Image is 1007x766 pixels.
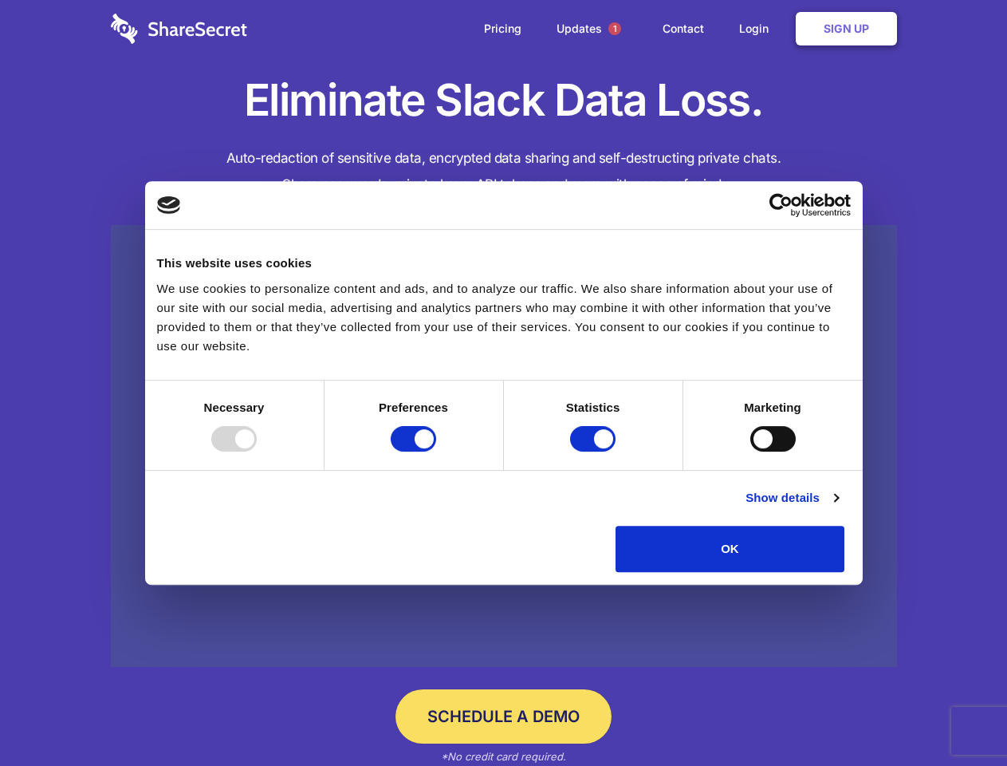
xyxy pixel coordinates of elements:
div: This website uses cookies [157,254,851,273]
div: We use cookies to personalize content and ads, and to analyze our traffic. We also share informat... [157,279,851,356]
img: logo [157,196,181,214]
a: Pricing [468,4,537,53]
a: Schedule a Demo [395,689,612,744]
strong: Statistics [566,401,620,414]
span: 1 [608,22,621,35]
img: logo-wordmark-white-trans-d4663122ce5f474addd5e946df7df03e33cb6a1c49d2221995e7729f52c070b2.svg [111,14,247,44]
a: Contact [647,4,720,53]
strong: Necessary [204,401,265,414]
a: Usercentrics Cookiebot - opens in a new window [711,193,851,217]
a: Login [723,4,793,53]
a: Sign Up [796,12,897,45]
strong: Preferences [379,401,448,414]
em: *No credit card required. [441,750,566,763]
h1: Eliminate Slack Data Loss. [111,72,897,129]
a: Wistia video thumbnail [111,225,897,668]
strong: Marketing [744,401,801,414]
a: Show details [745,488,838,507]
button: OK [616,526,844,572]
h4: Auto-redaction of sensitive data, encrypted data sharing and self-destructing private chats. Shar... [111,145,897,198]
